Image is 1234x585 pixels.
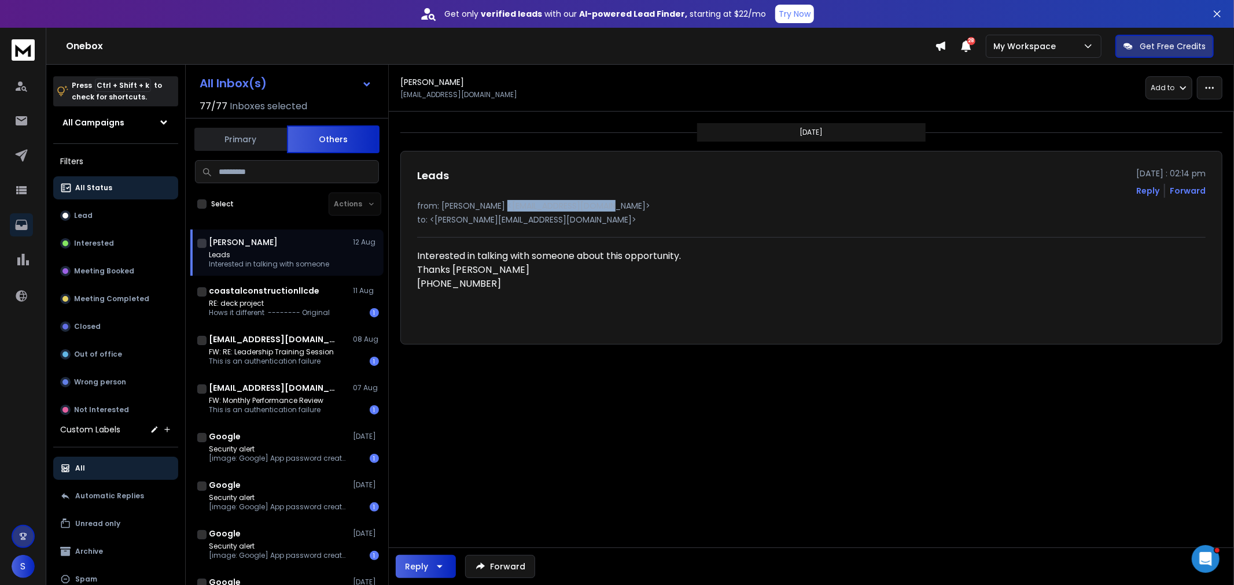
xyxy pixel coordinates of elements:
h1: Google [209,479,241,491]
div: Reply [405,561,428,572]
p: This is an authentication failure [209,405,323,414]
p: Closed [74,322,101,331]
button: Out of office [53,343,178,366]
p: Press to check for shortcuts. [72,80,162,103]
button: Wrong person [53,371,178,394]
strong: AI-powered Lead Finder, [579,8,687,20]
h3: Custom Labels [60,424,120,435]
button: Primary [194,127,287,152]
button: Try Now [775,5,814,23]
p: Try Now [779,8,811,20]
h1: coastalconstructionllcde [209,285,319,297]
div: 1 [370,308,379,317]
button: Reply [396,555,456,578]
p: Unread only [75,519,120,528]
p: Not Interested [74,405,129,414]
p: 07 Aug [353,383,379,393]
p: Lead [74,211,93,220]
div: 1 [370,551,379,560]
h1: [PERSON_NAME] [209,236,278,248]
p: Leads [209,250,329,260]
div: Interested in talking with someone about this opportunity. [417,249,764,328]
img: logo [12,39,35,61]
span: Ctrl + Shift + k [95,79,151,92]
button: Meeting Completed [53,287,178,310]
p: [DATE] [800,128,823,137]
div: Forward [1170,185,1206,197]
p: Interested [74,239,114,248]
button: Automatic Replies [53,484,178,508]
h1: Google [209,431,241,442]
p: My Workspace [993,40,1060,52]
div: 1 [370,357,379,366]
p: Automatic Replies [75,491,144,501]
h1: All Inbox(s) [200,77,267,89]
p: RE: deck project [209,299,330,308]
h1: [EMAIL_ADDRESS][DOMAIN_NAME] [209,382,336,394]
p: All Status [75,183,112,192]
button: Others [287,125,380,153]
div: 1 [370,502,379,512]
p: All [75,464,85,473]
p: [DATE] [353,432,379,441]
button: Forward [465,555,535,578]
label: Select [211,199,234,209]
p: Get Free Credits [1140,40,1206,52]
button: All Campaigns [53,111,178,134]
p: Meeting Booked [74,266,134,276]
p: Meeting Completed [74,294,149,303]
p: Get only with our starting at $22/mo [444,8,766,20]
h1: Google [209,528,241,539]
div: 1 [370,405,379,414]
p: Archive [75,547,103,556]
iframe: Intercom live chat [1192,545,1220,573]
button: S [12,555,35,578]
button: Unread only [53,512,178,535]
p: [image: Google] App password created [209,502,348,512]
button: Interested [53,232,178,255]
p: Add to [1151,83,1174,92]
button: All Status [53,176,178,199]
p: Hows it different -------- Original [209,308,330,317]
p: [image: Google] App password created [209,551,348,560]
button: Not Interested [53,398,178,421]
h1: Leads [417,168,449,184]
p: Spam [75,575,97,584]
h3: Filters [53,153,178,169]
h1: All Campaigns [62,117,124,128]
strong: verified leads [481,8,542,20]
h3: Inboxes selected [230,99,307,113]
p: 11 Aug [353,286,379,295]
p: Security alert [209,445,348,454]
p: Wrong person [74,377,126,387]
p: Security alert [209,542,348,551]
p: from: [PERSON_NAME] <[EMAIL_ADDRESS][DOMAIN_NAME]> [417,200,1206,212]
p: This is an authentication failure [209,357,334,366]
p: FW: RE: Leadership Training Session [209,347,334,357]
button: Archive [53,540,178,563]
p: Interested in talking with someone [209,260,329,269]
button: Get Free Credits [1115,35,1214,58]
h1: [PERSON_NAME] [400,76,464,88]
p: [DATE] [353,529,379,538]
p: FW: Monthly Performance Review [209,396,323,405]
p: [EMAIL_ADDRESS][DOMAIN_NAME] [400,90,517,99]
button: All Inbox(s) [190,72,381,95]
div: [PHONE_NUMBER] [417,277,755,291]
h1: Onebox [66,39,935,53]
p: [DATE] [353,480,379,490]
button: All [53,457,178,480]
p: [image: Google] App password created [209,454,348,463]
span: 77 / 77 [200,99,227,113]
div: 1 [370,454,379,463]
p: 08 Aug [353,335,379,344]
button: Reply [1136,185,1159,197]
p: 12 Aug [353,238,379,247]
p: Security alert [209,493,348,502]
button: Lead [53,204,178,227]
p: to: <[PERSON_NAME][EMAIL_ADDRESS][DOMAIN_NAME]> [417,214,1206,225]
button: Meeting Booked [53,260,178,283]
